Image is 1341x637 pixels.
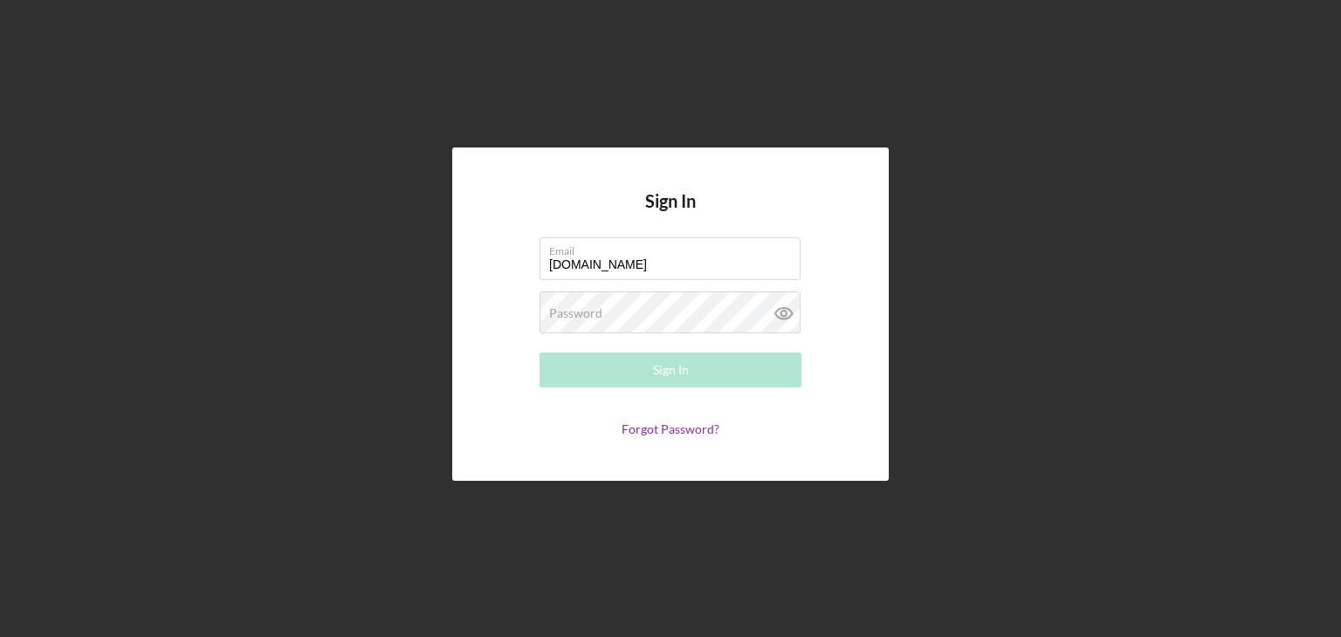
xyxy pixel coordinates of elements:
a: Forgot Password? [622,421,719,436]
h4: Sign In [645,191,696,237]
div: Sign In [653,353,689,387]
label: Password [549,306,602,320]
button: Sign In [540,353,801,387]
label: Email [549,238,801,257]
